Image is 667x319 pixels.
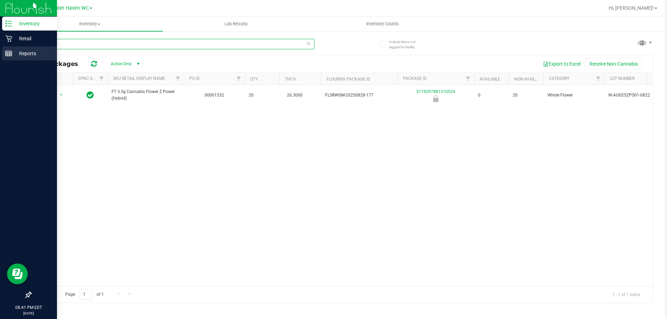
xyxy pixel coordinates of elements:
[12,19,54,28] p: Inventory
[327,77,370,82] a: Flourish Package ID
[215,21,257,27] span: Lab Results
[538,58,585,70] button: Export to Excel
[17,21,163,27] span: Inventory
[80,289,92,300] input: 1
[513,92,539,99] span: 20
[403,76,427,81] a: Package ID
[5,35,12,42] inline-svg: Retail
[285,77,296,82] a: THC%
[233,73,245,85] a: Filter
[609,5,654,11] span: Hi, [PERSON_NAME]!
[249,92,275,99] span: 20
[12,49,54,58] p: Reports
[57,90,66,100] span: select
[479,77,500,82] a: Available
[12,34,54,43] p: Retail
[416,89,455,94] a: 3119297881310524
[306,39,311,48] span: Clear
[309,17,455,31] a: Inventory Counts
[189,76,200,81] a: PO ID
[78,76,105,81] a: Sync Status
[36,60,85,68] span: All Packages
[514,77,545,82] a: Non-Available
[250,77,258,82] a: Qty
[3,311,54,316] p: [DATE]
[31,39,314,49] input: Search Package ID, Item Name, SKU, Lot or Part Number...
[87,90,94,100] span: In Sync
[549,76,569,81] a: Category
[172,73,184,85] a: Filter
[205,93,224,98] a: 00001532
[462,73,474,85] a: Filter
[112,89,180,102] span: FT 3.5g Cannabis Flower Z Power (Hybrid)
[7,263,28,284] iframe: Resource center
[593,73,604,85] a: Filter
[357,21,408,27] span: Inventory Counts
[478,92,504,99] span: 0
[396,95,475,102] div: Newly Received
[607,289,646,300] span: 1 - 1 of 1 items
[645,73,656,85] a: Filter
[113,76,165,81] a: Sku Retail Display Name
[5,50,12,57] inline-svg: Reports
[608,92,652,99] span: W-AUG25ZPO01-0822
[325,92,393,99] span: FLSRWGM-20250828-177
[96,73,107,85] a: Filter
[547,92,600,99] span: Whole Flower
[5,20,12,27] inline-svg: Inventory
[59,289,109,300] span: Page of 1
[610,76,635,81] a: Lot Number
[163,17,309,31] a: Lab Results
[3,304,54,311] p: 08:41 PM EDT
[585,58,642,70] button: Receive Non-Cannabis
[389,39,424,50] span: Include items not tagged for facility
[49,5,89,11] span: Winter Haven WC
[17,17,163,31] a: Inventory
[283,90,306,100] span: 26.3000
